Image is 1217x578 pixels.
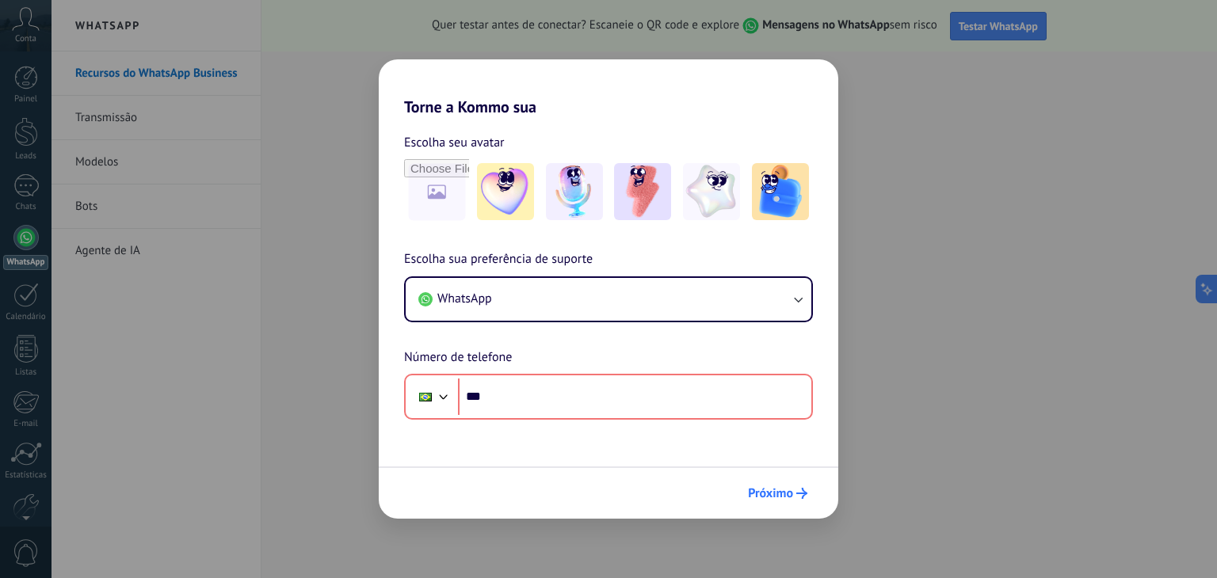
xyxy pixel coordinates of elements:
[404,348,512,368] span: Número de telefone
[748,488,793,499] span: Próximo
[683,163,740,220] img: -4.jpeg
[404,132,505,153] span: Escolha seu avatar
[406,278,811,321] button: WhatsApp
[410,380,441,413] div: Brazil: + 55
[437,291,492,306] span: WhatsApp
[741,480,815,507] button: Próximo
[404,249,593,270] span: Escolha sua preferência de suporte
[752,163,809,220] img: -5.jpeg
[614,163,671,220] img: -3.jpeg
[546,163,603,220] img: -2.jpeg
[477,163,534,220] img: -1.jpeg
[379,59,838,116] h2: Torne a Kommo sua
